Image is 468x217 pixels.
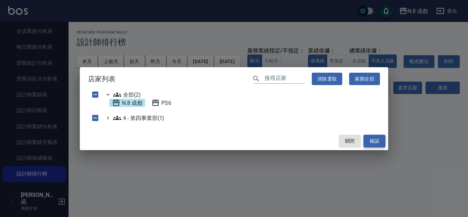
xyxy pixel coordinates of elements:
h2: 店家列表 [80,67,388,91]
span: PS6 [151,99,171,107]
button: 關閉 [339,135,361,147]
span: 全部(2) [113,91,141,99]
button: 清除選取 [312,73,343,85]
button: 展開全部 [349,73,380,85]
button: 確認 [364,135,385,147]
input: 搜尋店家 [264,74,305,84]
span: N.8 成都 [112,99,143,107]
span: 4 - 第四事業部(1) [113,114,164,122]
